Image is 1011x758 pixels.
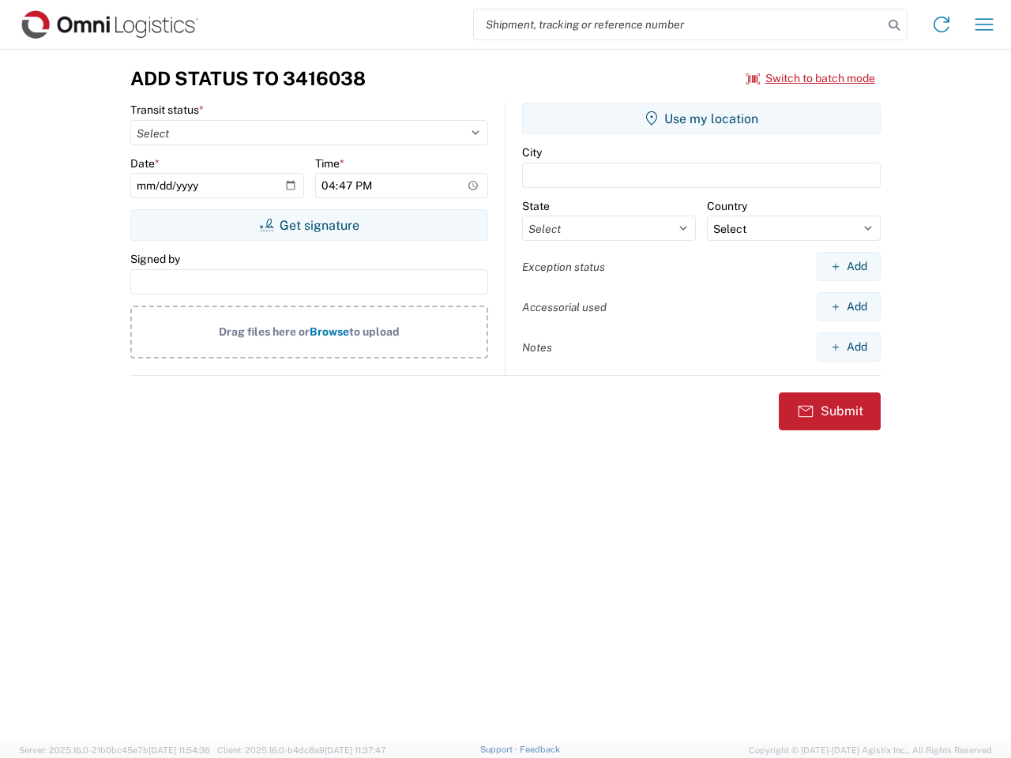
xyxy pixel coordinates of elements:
[746,66,875,92] button: Switch to batch mode
[522,145,542,159] label: City
[707,199,747,213] label: Country
[325,745,386,755] span: [DATE] 11:37:47
[817,252,881,281] button: Add
[749,743,992,757] span: Copyright © [DATE]-[DATE] Agistix Inc., All Rights Reserved
[19,745,210,755] span: Server: 2025.16.0-21b0bc45e7b
[217,745,386,755] span: Client: 2025.16.0-b4dc8a9
[130,156,160,171] label: Date
[148,745,210,755] span: [DATE] 11:54:36
[315,156,344,171] label: Time
[349,325,400,338] span: to upload
[779,392,881,430] button: Submit
[130,103,204,117] label: Transit status
[520,745,560,754] a: Feedback
[522,260,605,274] label: Exception status
[817,332,881,362] button: Add
[219,325,310,338] span: Drag files here or
[522,340,552,355] label: Notes
[480,745,520,754] a: Support
[522,103,881,134] button: Use my location
[817,292,881,321] button: Add
[310,325,349,338] span: Browse
[130,252,180,266] label: Signed by
[522,300,607,314] label: Accessorial used
[130,209,488,241] button: Get signature
[522,199,550,213] label: State
[130,67,366,90] h3: Add Status to 3416038
[474,9,883,39] input: Shipment, tracking or reference number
